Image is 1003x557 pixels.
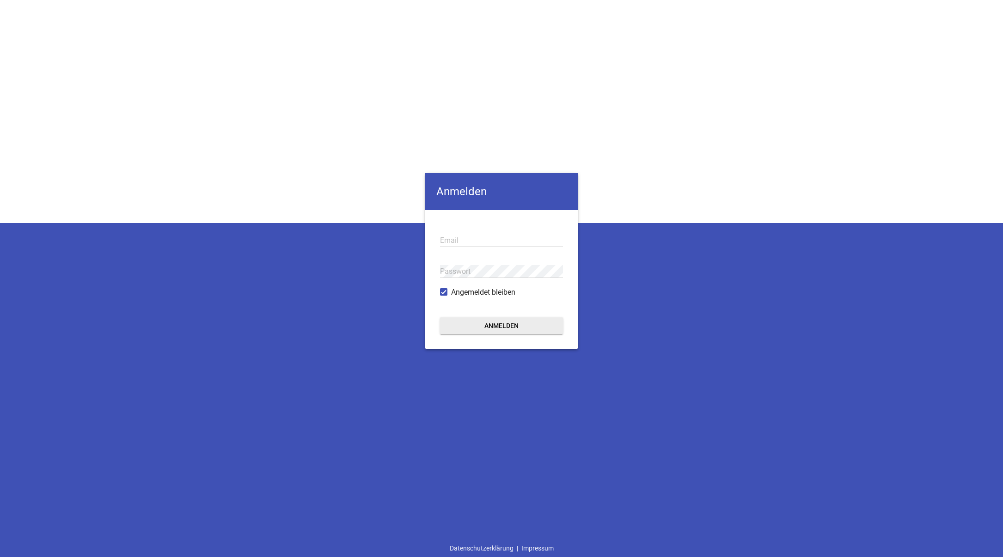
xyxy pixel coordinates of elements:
[446,539,557,557] div: |
[446,539,517,557] a: Datenschutzerklärung
[425,173,578,210] h4: Anmelden
[451,287,515,298] span: Angemeldet bleiben
[440,317,563,334] button: Anmelden
[518,539,557,557] a: Impressum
